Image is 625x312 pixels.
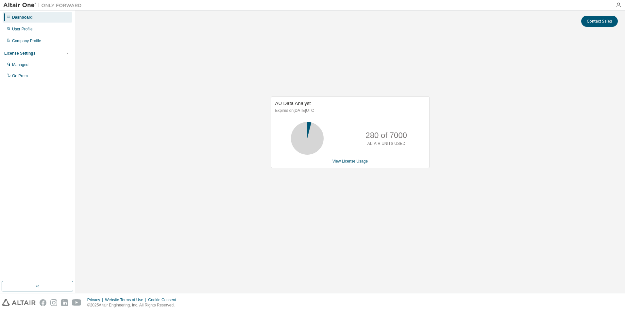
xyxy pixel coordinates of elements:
div: Privacy [87,297,105,303]
div: Dashboard [12,15,33,20]
div: License Settings [4,51,35,56]
p: Expires on [DATE] UTC [275,108,424,113]
div: On Prem [12,73,28,78]
p: ALTAIR UNITS USED [367,141,405,147]
div: Cookie Consent [148,297,180,303]
div: Website Terms of Use [105,297,148,303]
div: User Profile [12,26,33,32]
img: youtube.svg [72,299,81,306]
p: 280 of 7000 [365,130,407,141]
img: Altair One [3,2,85,9]
img: instagram.svg [50,299,57,306]
img: facebook.svg [40,299,46,306]
p: © 2025 Altair Engineering, Inc. All Rights Reserved. [87,303,180,308]
a: View License Usage [332,159,368,164]
div: Company Profile [12,38,41,43]
span: AU Data Analyst [275,100,311,106]
img: linkedin.svg [61,299,68,306]
img: altair_logo.svg [2,299,36,306]
div: Managed [12,62,28,67]
button: Contact Sales [581,16,618,27]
